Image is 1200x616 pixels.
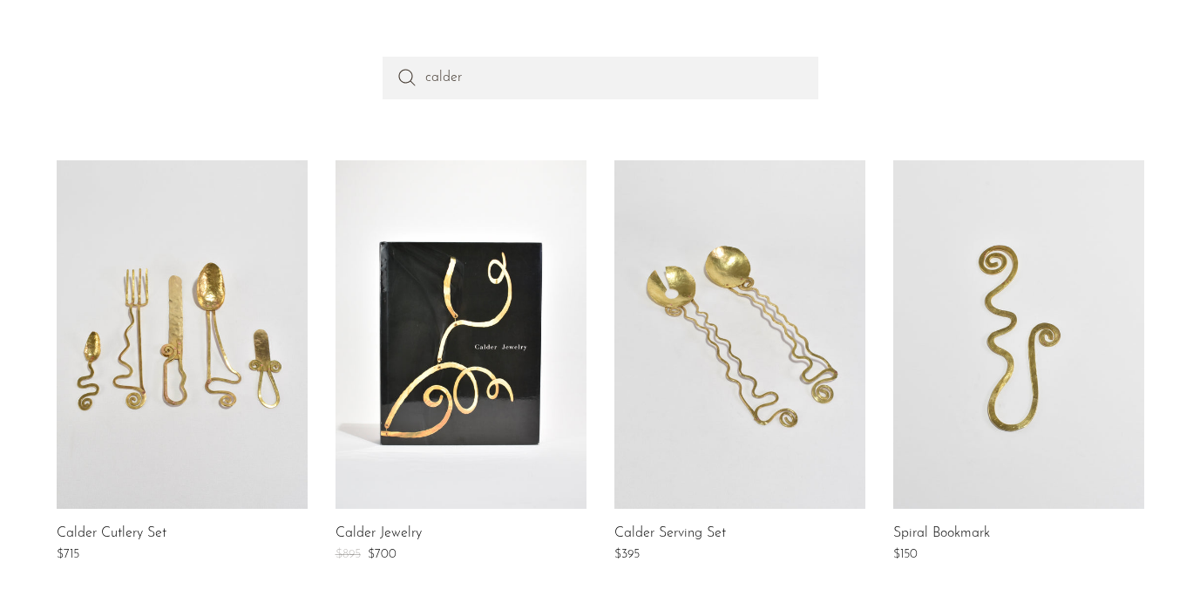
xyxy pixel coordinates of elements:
a: Calder Jewelry [336,526,422,542]
span: $395 [614,548,640,561]
span: $700 [368,548,397,561]
a: Calder Cutlery Set [57,526,166,542]
a: Spiral Bookmark [893,526,990,542]
input: Perform a search [383,57,818,98]
span: $715 [57,548,79,561]
span: $895 [336,548,361,561]
a: Calder Serving Set [614,526,726,542]
span: $150 [893,548,918,561]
